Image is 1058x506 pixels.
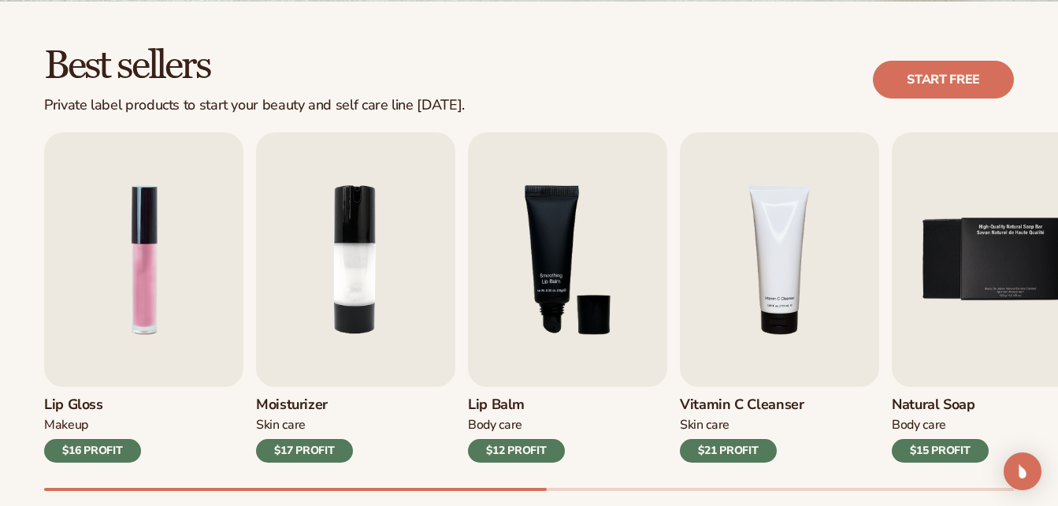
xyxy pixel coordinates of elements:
div: Makeup [44,417,141,433]
a: 2 / 9 [256,132,455,463]
div: $12 PROFIT [468,439,565,463]
h3: Vitamin C Cleanser [680,396,804,414]
a: 1 / 9 [44,132,243,463]
a: 3 / 9 [468,132,667,463]
a: Start free [873,61,1014,99]
a: 4 / 9 [680,132,879,463]
div: $15 PROFIT [892,439,989,463]
h3: Moisturizer [256,396,353,414]
h3: Lip Balm [468,396,565,414]
div: Skin Care [680,417,804,433]
div: Body Care [892,417,989,433]
div: $17 PROFIT [256,439,353,463]
div: $21 PROFIT [680,439,777,463]
h3: Natural Soap [892,396,989,414]
h3: Lip Gloss [44,396,141,414]
div: Skin Care [256,417,353,433]
div: Body Care [468,417,565,433]
div: Open Intercom Messenger [1004,452,1041,490]
div: $16 PROFIT [44,439,141,463]
div: Private label products to start your beauty and self care line [DATE]. [44,97,465,114]
h2: Best sellers [44,46,465,87]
